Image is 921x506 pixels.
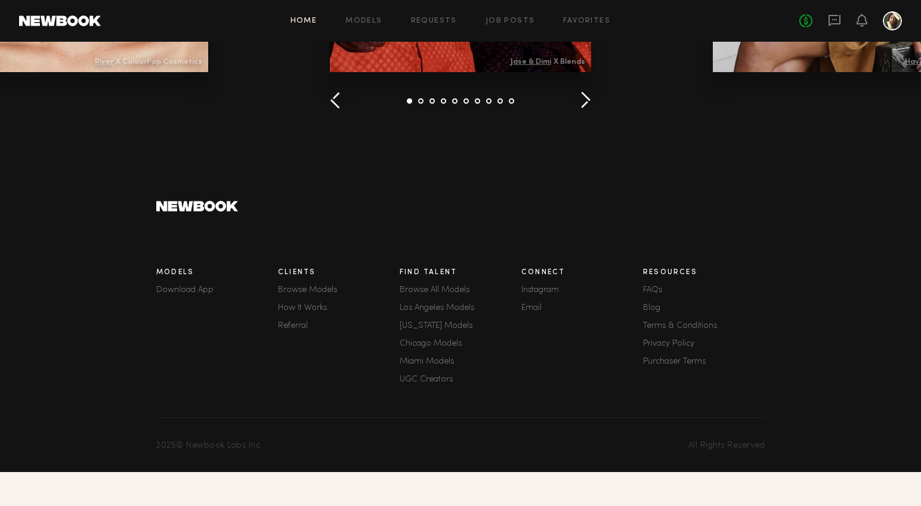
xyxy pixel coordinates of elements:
h3: Connect [521,269,643,277]
a: Purchaser Terms [643,358,765,366]
a: Home [290,17,317,25]
h3: Clients [278,269,400,277]
a: Blog [643,304,765,312]
a: Favorites [563,17,610,25]
a: Privacy Policy [643,340,765,348]
a: Browse Models [278,286,400,294]
a: Email [521,304,643,312]
h3: Resources [643,269,765,277]
a: Job Posts [486,17,535,25]
a: Miami Models [400,358,521,366]
a: Download App [156,286,278,294]
a: UGC Creators [400,375,521,384]
a: Los Angeles Models [400,304,521,312]
a: How It Works [278,304,400,312]
a: Browse All Models [400,286,521,294]
a: Terms & Conditions [643,322,765,330]
span: 2025 © Newbook Labs Inc. [156,442,262,450]
a: FAQs [643,286,765,294]
a: Referral [278,322,400,330]
span: All Rights Reserved [688,442,765,450]
a: Chicago Models [400,340,521,348]
a: Models [345,17,382,25]
a: Requests [411,17,457,25]
h3: Models [156,269,278,277]
a: Instagram [521,286,643,294]
h3: Find Talent [400,269,521,277]
a: [US_STATE] Models [400,322,521,330]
